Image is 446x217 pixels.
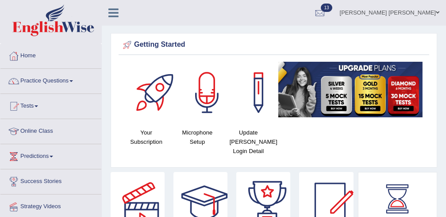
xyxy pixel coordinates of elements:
[0,119,101,141] a: Online Class
[321,4,332,12] span: 13
[0,144,101,166] a: Predictions
[227,128,269,156] h4: Update [PERSON_NAME] Login Detail
[0,69,101,91] a: Practice Questions
[278,62,423,117] img: small5.jpg
[121,38,427,52] div: Getting Started
[125,128,167,146] h4: Your Subscription
[0,195,101,217] a: Strategy Videos
[0,94,101,116] a: Tests
[176,128,218,146] h4: Microphone Setup
[0,44,101,66] a: Home
[0,169,101,191] a: Success Stories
